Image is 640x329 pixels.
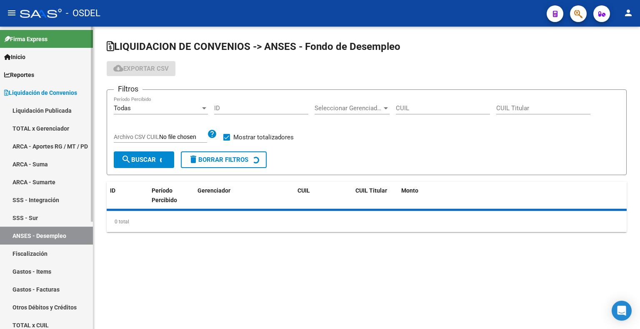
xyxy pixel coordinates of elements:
[107,211,627,232] div: 0 total
[121,154,131,164] mat-icon: search
[197,187,230,194] span: Gerenciador
[207,129,217,139] mat-icon: help
[233,132,294,142] span: Mostrar totalizadores
[66,4,100,22] span: - OSDEL
[188,156,248,163] span: Borrar Filtros
[623,8,633,18] mat-icon: person
[114,83,142,95] h3: Filtros
[107,182,148,209] datatable-header-cell: ID
[297,187,310,194] span: CUIL
[4,88,77,97] span: Liquidación de Convenios
[398,182,452,209] datatable-header-cell: Monto
[401,187,418,194] span: Monto
[188,154,198,164] mat-icon: delete
[107,61,175,76] button: Exportar CSV
[114,134,159,140] span: Archivo CSV CUIL
[114,104,131,112] span: Todas
[181,151,267,168] button: Borrar Filtros
[4,70,34,79] span: Reportes
[294,182,340,209] datatable-header-cell: CUIL
[7,8,17,18] mat-icon: menu
[194,182,294,209] datatable-header-cell: Gerenciador
[113,65,169,72] span: Exportar CSV
[107,41,400,52] span: LIQUIDACION DE CONVENIOS -> ANSES - Fondo de Desempleo
[355,187,387,194] span: CUIL Titular
[612,301,632,321] div: Open Intercom Messenger
[159,134,207,141] input: Archivo CSV CUIL
[148,182,194,209] datatable-header-cell: Período Percibido
[114,151,174,168] button: Buscar
[152,187,177,203] span: Período Percibido
[4,52,25,62] span: Inicio
[121,156,156,163] span: Buscar
[315,104,382,112] span: Seleccionar Gerenciador
[352,182,398,209] datatable-header-cell: CUIL Titular
[4,35,47,44] span: Firma Express
[113,63,123,73] mat-icon: cloud_download
[110,187,115,194] span: ID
